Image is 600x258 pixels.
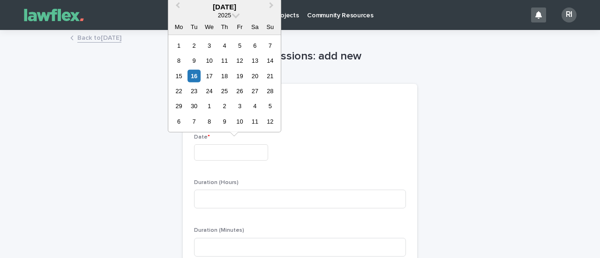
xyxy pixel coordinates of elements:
[218,20,231,33] div: Th
[203,100,216,112] div: Choose Wednesday, 1 October 2025
[218,85,231,97] div: Choose Thursday, 25 September 2025
[264,115,277,128] div: Choose Sunday, 12 October 2025
[171,38,277,129] div: month 2025-09
[194,228,244,233] span: Duration (Minutes)
[187,85,200,97] div: Choose Tuesday, 23 September 2025
[264,69,277,82] div: Choose Sunday, 21 September 2025
[187,39,200,52] div: Choose Tuesday, 2 September 2025
[203,54,216,67] div: Choose Wednesday, 10 September 2025
[77,32,121,43] a: Back to[DATE]
[203,85,216,97] div: Choose Wednesday, 24 September 2025
[172,100,185,112] div: Choose Monday, 29 September 2025
[187,69,200,82] div: Choose Tuesday, 16 September 2025
[248,115,261,128] div: Choose Saturday, 11 October 2025
[172,115,185,128] div: Choose Monday, 6 October 2025
[172,69,185,82] div: Choose Monday, 15 September 2025
[248,54,261,67] div: Choose Saturday, 13 September 2025
[172,20,185,33] div: Mo
[218,54,231,67] div: Choose Thursday, 11 September 2025
[218,100,231,112] div: Choose Thursday, 2 October 2025
[233,85,246,97] div: Choose Friday, 26 September 2025
[203,39,216,52] div: Choose Wednesday, 3 September 2025
[183,50,417,63] h1: Work Sessions: add new
[248,100,261,112] div: Choose Saturday, 4 October 2025
[248,69,261,82] div: Choose Saturday, 20 September 2025
[194,134,210,140] span: Date
[218,69,231,82] div: Choose Thursday, 18 September 2025
[233,69,246,82] div: Choose Friday, 19 September 2025
[248,39,261,52] div: Choose Saturday, 6 September 2025
[218,115,231,128] div: Choose Thursday, 9 October 2025
[233,20,246,33] div: Fr
[264,100,277,112] div: Choose Sunday, 5 October 2025
[264,20,277,33] div: Su
[233,100,246,112] div: Choose Friday, 3 October 2025
[264,85,277,97] div: Choose Sunday, 28 September 2025
[233,39,246,52] div: Choose Friday, 5 September 2025
[168,2,281,11] div: [DATE]
[218,11,231,18] span: 2025
[203,69,216,82] div: Choose Wednesday, 17 September 2025
[187,100,200,112] div: Choose Tuesday, 30 September 2025
[233,115,246,128] div: Choose Friday, 10 October 2025
[264,39,277,52] div: Choose Sunday, 7 September 2025
[218,39,231,52] div: Choose Thursday, 4 September 2025
[194,180,239,185] span: Duration (Hours)
[562,7,577,22] div: RI
[19,6,89,24] img: Gnvw4qrBSHOAfo8VMhG6
[187,54,200,67] div: Choose Tuesday, 9 September 2025
[248,85,261,97] div: Choose Saturday, 27 September 2025
[194,105,406,115] p: -
[187,20,200,33] div: Tu
[172,85,185,97] div: Choose Monday, 22 September 2025
[172,54,185,67] div: Choose Monday, 8 September 2025
[233,54,246,67] div: Choose Friday, 12 September 2025
[248,20,261,33] div: Sa
[172,39,185,52] div: Choose Monday, 1 September 2025
[187,115,200,128] div: Choose Tuesday, 7 October 2025
[264,54,277,67] div: Choose Sunday, 14 September 2025
[203,115,216,128] div: Choose Wednesday, 8 October 2025
[203,20,216,33] div: We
